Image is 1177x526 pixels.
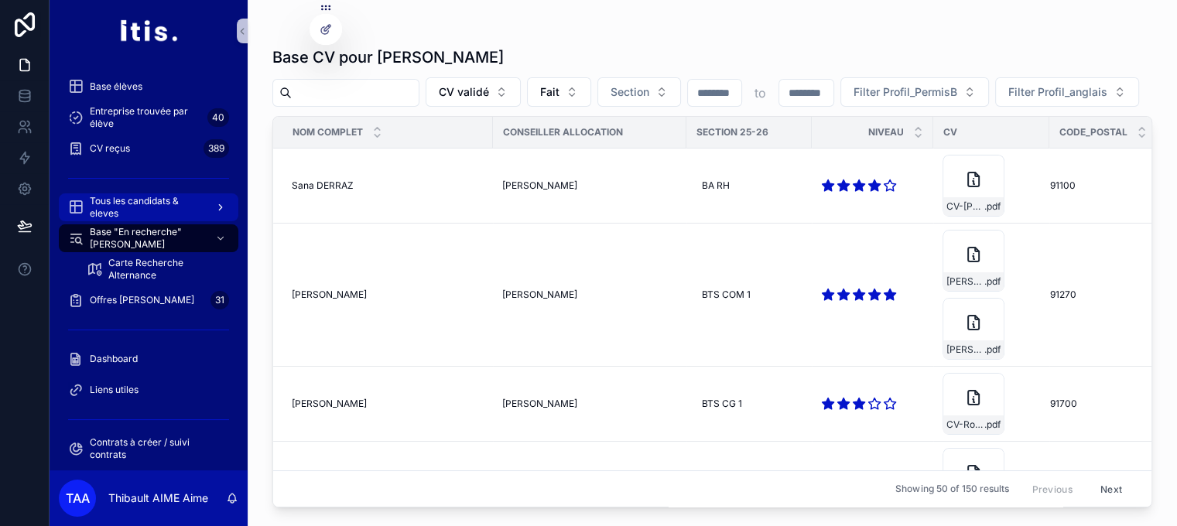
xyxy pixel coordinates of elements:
[868,126,904,138] span: Niveau
[502,398,577,410] span: [PERSON_NAME]
[426,77,521,107] button: Select Button
[540,84,559,100] span: Fait
[502,398,677,410] a: [PERSON_NAME]
[840,77,989,107] button: Select Button
[439,84,489,100] span: CV validé
[1050,289,1076,301] span: 91270
[108,490,208,506] p: Thibault AIME Aime
[502,289,677,301] a: [PERSON_NAME]
[59,104,238,131] a: Entreprise trouvée par élève40
[943,126,957,138] span: CV
[292,289,367,301] span: [PERSON_NAME]
[59,193,238,221] a: Tous les candidats & eleves
[597,77,681,107] button: Select Button
[502,179,677,192] a: [PERSON_NAME]
[1090,476,1133,500] button: Next
[59,286,238,314] a: Offres [PERSON_NAME]31
[292,289,484,301] a: [PERSON_NAME]
[984,275,1001,288] span: .pdf
[1059,126,1127,138] span: Code_postal
[59,345,238,373] a: Dashboard
[946,418,984,431] span: CV-Rose-TUADI-Assistance-Comptable
[90,142,130,155] span: CV reçus
[77,255,238,283] a: Carte Recherche Alternance
[943,373,1040,435] a: CV-Rose-TUADI-Assistance-Comptable.pdf
[502,179,577,192] span: [PERSON_NAME]
[696,126,768,138] span: Section 25-26
[292,398,484,410] a: [PERSON_NAME]
[207,108,229,127] div: 40
[272,46,504,68] h1: Base CV pour [PERSON_NAME]
[895,483,1008,495] span: Showing 50 of 150 results
[119,19,177,43] img: App logo
[754,84,766,102] p: to
[702,398,742,410] span: BTS CG 1
[210,291,229,309] div: 31
[90,226,203,251] span: Base "En recherche" [PERSON_NAME]
[292,179,484,192] a: Sana DERRAZ
[204,139,229,158] div: 389
[59,135,238,162] a: CV reçus389
[527,77,591,107] button: Select Button
[292,398,367,410] span: [PERSON_NAME]
[292,179,354,192] span: Sana DERRAZ
[502,289,577,301] span: [PERSON_NAME]
[59,435,238,463] a: Contrats à créer / suivi contrats
[943,155,1040,217] a: CV-[PERSON_NAME].pdf
[1008,84,1107,100] span: Filter Profil_anglais
[702,289,751,301] span: BTS COM 1
[984,343,1001,356] span: .pdf
[696,391,802,416] a: BTS CG 1
[1050,398,1077,410] span: 91700
[90,436,223,461] span: Contrats à créer / suivi contrats
[946,200,984,213] span: CV-[PERSON_NAME]
[90,353,138,365] span: Dashboard
[696,282,802,307] a: BTS COM 1
[90,384,139,396] span: Liens utiles
[90,195,203,220] span: Tous les candidats & eleves
[1050,179,1076,192] span: 91100
[108,257,223,282] span: Carte Recherche Alternance
[503,126,623,138] span: Conseiller allocation
[90,105,201,130] span: Entreprise trouvée par élève
[293,126,363,138] span: Nom complet
[696,173,802,198] a: BA RH
[90,294,194,306] span: Offres [PERSON_NAME]
[59,376,238,404] a: Liens utiles
[946,275,984,288] span: [PERSON_NAME]-BTS-COM
[984,418,1001,431] span: .pdf
[59,224,238,252] a: Base "En recherche" [PERSON_NAME]
[943,230,1040,360] a: [PERSON_NAME]-BTS-COM.pdf[PERSON_NAME]-caseiro.pdf
[90,80,142,93] span: Base élèves
[66,489,90,507] span: TAA
[995,77,1139,107] button: Select Button
[59,73,238,101] a: Base élèves
[702,179,730,192] span: BA RH
[611,84,649,100] span: Section
[50,62,248,470] div: scrollable content
[984,200,1001,213] span: .pdf
[854,84,957,100] span: Filter Profil_PermisB
[696,466,802,491] a: BA CPD
[946,343,984,356] span: [PERSON_NAME]-caseiro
